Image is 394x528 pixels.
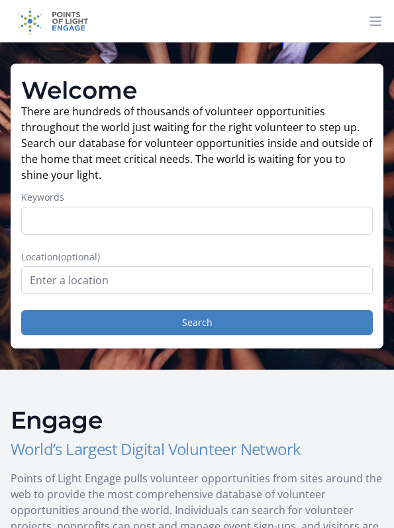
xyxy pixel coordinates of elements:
[21,266,373,294] input: Enter a location
[21,191,373,204] label: Keywords
[58,250,100,263] span: (optional)
[11,436,383,462] h3: World’s Largest Digital Volunteer Network
[11,407,383,433] h2: Engage
[21,310,373,335] button: Search
[21,103,373,183] p: There are hundreds of thousands of volunteer opportunities throughout the world just waiting for ...
[21,250,373,264] label: Location
[21,77,373,103] h1: Welcome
